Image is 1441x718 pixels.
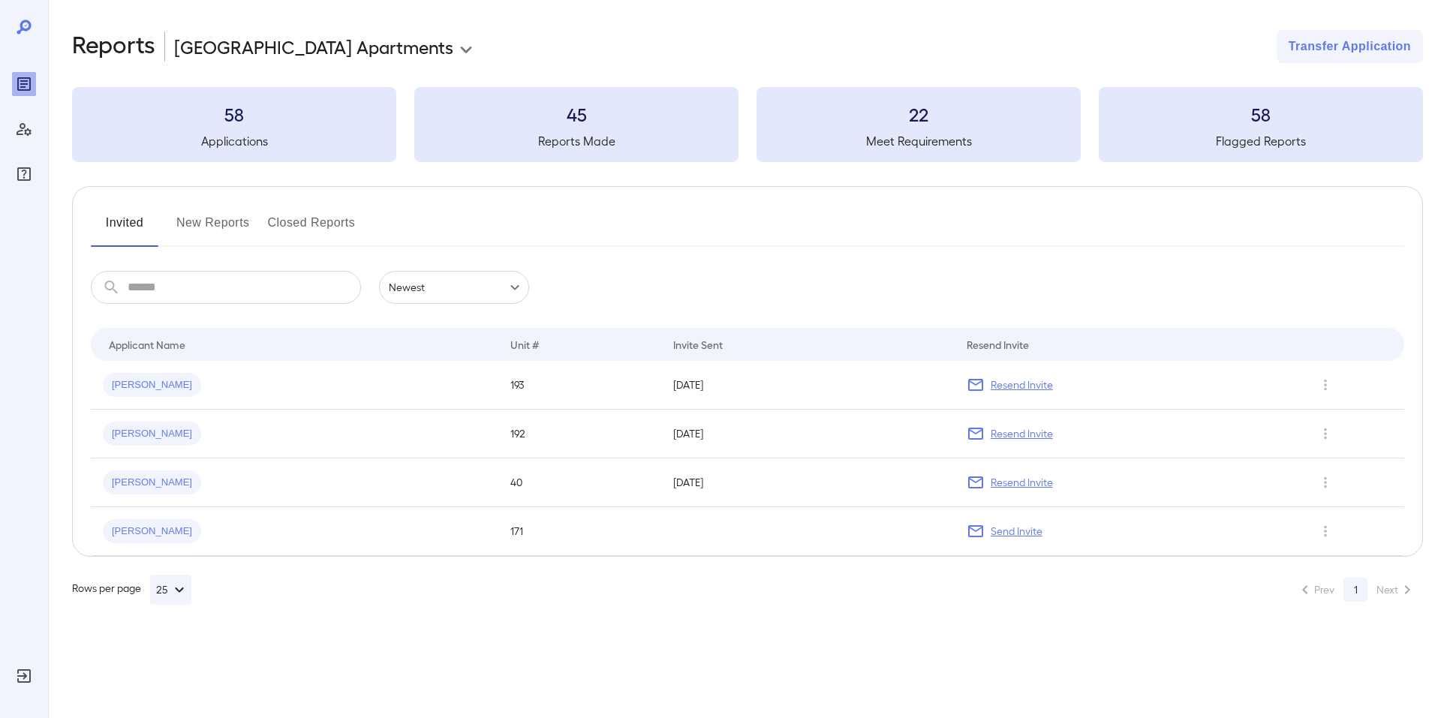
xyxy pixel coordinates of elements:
[12,664,36,688] div: Log Out
[414,132,739,150] h5: Reports Made
[174,35,453,59] p: [GEOGRAPHIC_DATA] Apartments
[991,475,1053,490] p: Resend Invite
[72,30,155,63] h2: Reports
[661,410,955,458] td: [DATE]
[991,426,1053,441] p: Resend Invite
[1099,132,1423,150] h5: Flagged Reports
[991,524,1042,539] p: Send Invite
[498,458,661,507] td: 40
[103,427,201,441] span: [PERSON_NAME]
[498,361,661,410] td: 193
[12,72,36,96] div: Reports
[757,132,1081,150] h5: Meet Requirements
[1289,578,1423,602] nav: pagination navigation
[498,507,661,556] td: 171
[1313,422,1337,446] button: Row Actions
[150,575,191,605] button: 25
[991,377,1053,392] p: Resend Invite
[1313,470,1337,494] button: Row Actions
[72,87,1423,162] summary: 58Applications45Reports Made22Meet Requirements58Flagged Reports
[757,102,1081,126] h3: 22
[498,410,661,458] td: 192
[12,117,36,141] div: Manage Users
[1277,30,1423,63] button: Transfer Application
[72,132,396,150] h5: Applications
[72,102,396,126] h3: 58
[1343,578,1367,602] button: page 1
[91,211,158,247] button: Invited
[268,211,356,247] button: Closed Reports
[72,575,191,605] div: Rows per page
[414,102,739,126] h3: 45
[109,335,185,353] div: Applicant Name
[379,271,529,304] div: Newest
[967,335,1029,353] div: Resend Invite
[12,162,36,186] div: FAQ
[1313,373,1337,397] button: Row Actions
[661,361,955,410] td: [DATE]
[510,335,539,353] div: Unit #
[176,211,250,247] button: New Reports
[661,458,955,507] td: [DATE]
[103,476,201,490] span: [PERSON_NAME]
[673,335,723,353] div: Invite Sent
[103,524,201,539] span: [PERSON_NAME]
[1313,519,1337,543] button: Row Actions
[1099,102,1423,126] h3: 58
[103,378,201,392] span: [PERSON_NAME]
